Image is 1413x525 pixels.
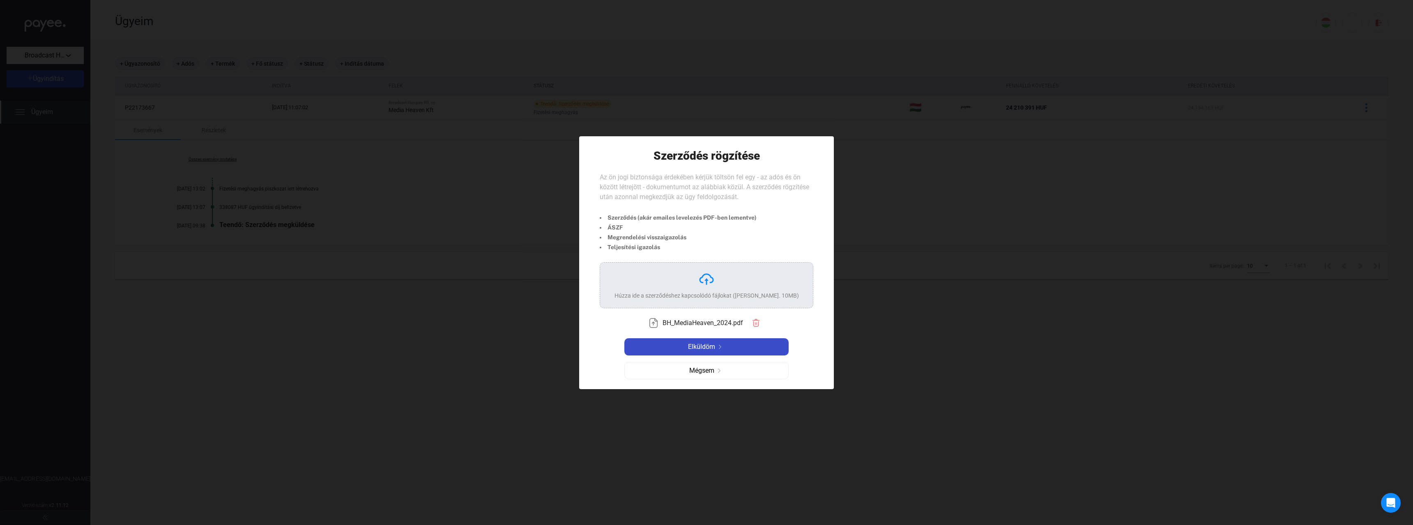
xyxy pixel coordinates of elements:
span: BH_MediaHeaven_2024.pdf [663,318,743,328]
span: Elküldöm [688,342,715,352]
h1: Szerződés rögzítése [654,149,760,163]
div: Húzza ide a szerződéshez kapcsolódó fájlokat ([PERSON_NAME]. 10MB) [614,291,799,300]
li: Szerződés (akár emailes levelezés PDF-ben lementve) [600,213,757,222]
img: arrow-right-grey [714,369,724,373]
span: Az ön jogi biztonsága érdekében kérjük töltsön fel egy - az adós és ön között létrejött - dokumen... [600,173,809,201]
img: arrow-right-white [715,345,725,349]
span: Mégsem [689,366,714,376]
button: trash-red [747,314,764,332]
button: Elküldömarrow-right-white [624,338,789,355]
li: Megrendelési visszaigazolás [600,232,757,242]
button: Mégsemarrow-right-grey [624,362,789,379]
li: ÁSZF [600,222,757,232]
div: Open Intercom Messenger [1381,493,1401,513]
img: trash-red [752,319,760,327]
li: Teljesítési igazolás [600,242,757,252]
img: upload-cloud [698,271,715,287]
img: upload-paper [649,318,658,328]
